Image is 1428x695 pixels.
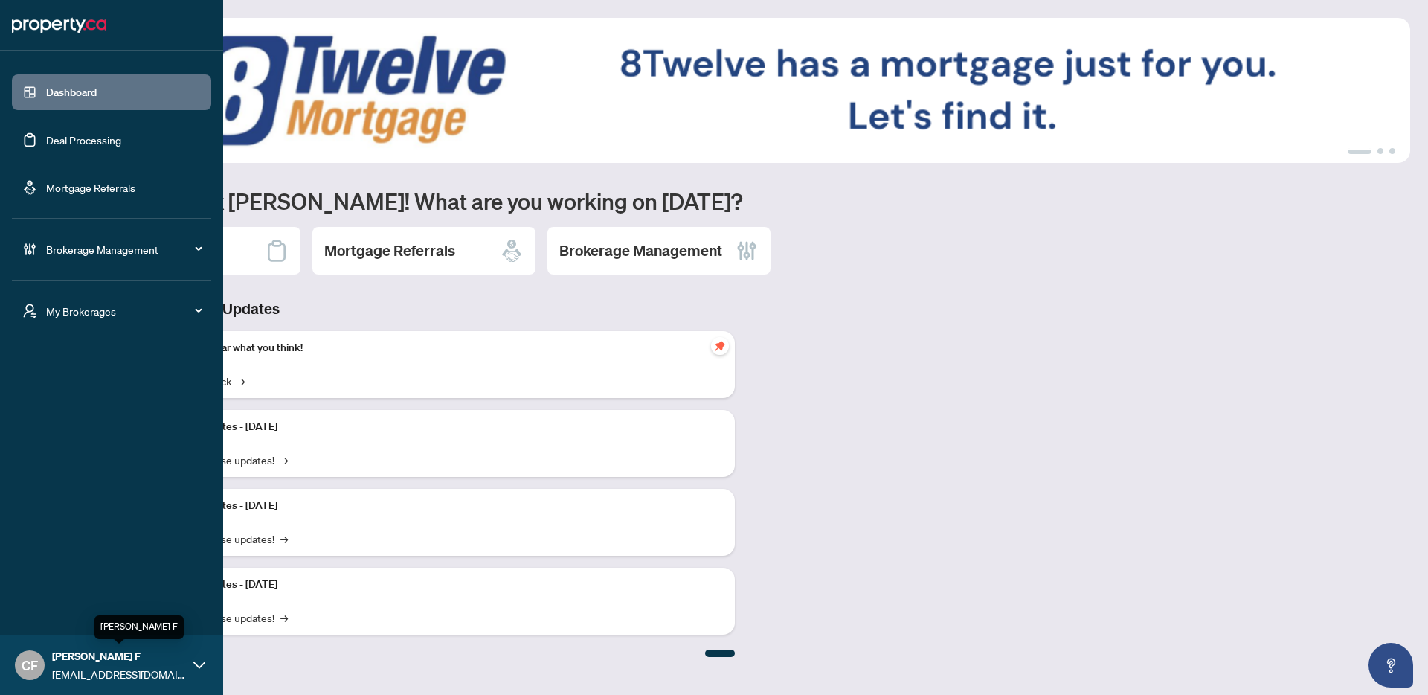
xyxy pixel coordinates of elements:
[46,86,97,99] a: Dashboard
[559,240,722,261] h2: Brokerage Management
[237,373,245,389] span: →
[280,531,288,547] span: →
[46,133,121,147] a: Deal Processing
[711,337,729,355] span: pushpin
[280,452,288,468] span: →
[324,240,455,261] h2: Mortgage Referrals
[22,655,38,676] span: CF
[77,187,1410,215] h1: Welcome back [PERSON_NAME]! What are you working on [DATE]?
[77,18,1410,163] img: Slide 0
[156,498,723,514] p: Platform Updates - [DATE]
[156,577,723,593] p: Platform Updates - [DATE]
[94,615,184,639] div: [PERSON_NAME] F
[12,13,106,37] img: logo
[46,241,201,257] span: Brokerage Management
[1389,148,1395,154] button: 3
[1368,643,1413,688] button: Open asap
[77,298,735,319] h3: Brokerage & Industry Updates
[46,303,201,319] span: My Brokerages
[22,304,37,318] span: user-switch
[46,181,135,194] a: Mortgage Referrals
[1348,148,1371,154] button: 1
[156,419,723,435] p: Platform Updates - [DATE]
[52,666,186,682] span: [EMAIL_ADDRESS][DOMAIN_NAME]
[280,609,288,626] span: →
[156,340,723,356] p: We want to hear what you think!
[52,648,186,664] span: [PERSON_NAME] F
[1377,148,1383,154] button: 2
